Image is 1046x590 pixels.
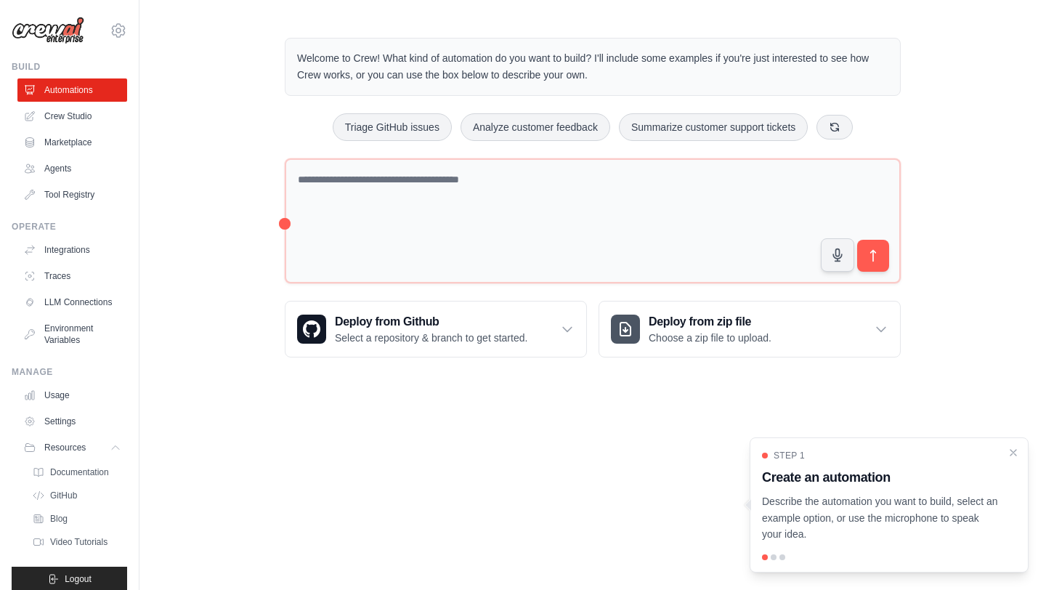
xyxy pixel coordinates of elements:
span: Documentation [50,466,109,478]
a: Settings [17,410,127,433]
p: Welcome to Crew! What kind of automation do you want to build? I'll include some examples if you'... [297,50,888,84]
a: Marketplace [17,131,127,154]
iframe: Chat Widget [973,520,1046,590]
div: Operate [12,221,127,233]
span: Step 1 [774,450,805,461]
button: Close walkthrough [1008,447,1019,458]
a: Usage [17,384,127,407]
h3: Create an automation [762,467,999,488]
h3: Deploy from Github [335,313,527,331]
span: Resources [44,442,86,453]
a: Video Tutorials [26,532,127,552]
span: Video Tutorials [50,536,108,548]
button: Summarize customer support tickets [619,113,808,141]
button: Triage GitHub issues [333,113,452,141]
span: Logout [65,573,92,585]
a: Crew Studio [17,105,127,128]
p: Describe the automation you want to build, select an example option, or use the microphone to spe... [762,493,999,543]
a: Integrations [17,238,127,262]
p: Select a repository & branch to get started. [335,331,527,345]
a: LLM Connections [17,291,127,314]
button: Analyze customer feedback [461,113,610,141]
h3: Deploy from zip file [649,313,771,331]
img: Logo [12,17,84,44]
a: Traces [17,264,127,288]
a: Blog [26,509,127,529]
div: Manage [12,366,127,378]
span: Blog [50,513,68,525]
a: Documentation [26,462,127,482]
a: Agents [17,157,127,180]
div: Build [12,61,127,73]
a: Automations [17,78,127,102]
span: GitHub [50,490,77,501]
p: Choose a zip file to upload. [649,331,771,345]
button: Resources [17,436,127,459]
a: Environment Variables [17,317,127,352]
a: Tool Registry [17,183,127,206]
a: GitHub [26,485,127,506]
